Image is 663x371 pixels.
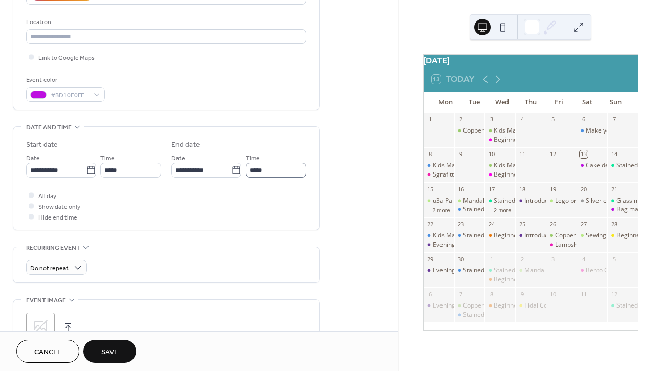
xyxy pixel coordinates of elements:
[488,116,495,123] div: 3
[427,255,434,263] div: 29
[545,92,573,113] div: Fri
[524,197,658,205] div: Introduction to Dressmaking - [PERSON_NAME]
[463,266,523,275] div: Stained Glass course
[457,255,465,263] div: 30
[484,266,515,275] div: Stained Glass - Karen
[610,290,618,298] div: 12
[518,116,526,123] div: 4
[518,185,526,193] div: 18
[518,221,526,228] div: 25
[580,255,587,263] div: 4
[16,340,79,363] button: Cancel
[30,263,69,274] span: Do not repeat
[488,290,495,298] div: 8
[463,126,553,135] div: Copper foiled feather workshop
[454,301,485,310] div: Copper foiled feather workshop
[555,197,605,205] div: Lego printmaking
[586,161,632,170] div: Cake decorating
[494,161,554,170] div: Kids Machine Sewing
[577,197,607,205] div: Silver clay jewellery
[38,202,80,212] span: Show date only
[488,255,495,263] div: 1
[524,231,658,240] div: Introduction to Dressmaking - [PERSON_NAME]
[424,301,454,310] div: Evening Upholstery
[100,153,115,164] span: Time
[246,153,260,164] span: Time
[432,92,460,113] div: Mon
[38,53,95,63] span: Link to Google Maps
[26,243,80,253] span: Recurring event
[433,301,488,310] div: Evening Upholstery
[26,153,40,164] span: Date
[607,161,638,170] div: Stained Glass - Natalie
[515,231,546,240] div: Introduction to Dressmaking - PJ Bottoms
[518,150,526,158] div: 11
[518,255,526,263] div: 2
[610,185,618,193] div: 21
[616,301,655,310] div: Stained Glass
[463,311,523,319] div: Stained Glass course
[484,301,515,310] div: Beginner Machine Sewing Level 2
[524,301,625,310] div: Tidal Collections ([PERSON_NAME])
[488,150,495,158] div: 10
[83,340,136,363] button: Save
[546,197,577,205] div: Lego printmaking
[484,170,515,179] div: Beginners Machine Sewing
[26,313,55,341] div: ;
[586,197,642,205] div: Silver clay jewellery
[607,301,638,310] div: Stained Glass
[457,221,465,228] div: 23
[26,295,66,306] span: Event image
[494,266,586,275] div: Stained Glass - [PERSON_NAME]
[610,221,618,228] div: 28
[424,170,454,179] div: Sgrafitto - stained glass painting
[484,231,515,240] div: Beginner Machine Sewing Level 2
[454,231,485,240] div: Stained Glass course
[616,197,654,205] div: Glass mosaic
[454,266,485,275] div: Stained Glass course
[427,150,434,158] div: 8
[573,92,601,113] div: Sat
[484,197,515,205] div: Stained Glass
[26,17,304,28] div: Location
[490,205,515,214] button: 2 more
[549,185,557,193] div: 19
[424,55,638,67] div: [DATE]
[546,241,577,249] div: Lampshade Workshop
[488,92,516,113] div: Wed
[424,266,454,275] div: Evening Upholstery
[454,197,485,205] div: Mandala/Dot Art Painting - Craft4life
[454,205,485,214] div: Stained Glass course
[433,266,488,275] div: Evening Upholstery
[26,122,72,133] span: Date and time
[602,92,630,113] div: Sun
[427,116,434,123] div: 1
[101,347,118,358] span: Save
[484,136,515,144] div: Beginners Machine Sewing
[580,116,587,123] div: 6
[586,231,660,240] div: Sewing with Stretch Fabric
[607,205,638,214] div: Bag making for Beginners
[580,150,587,158] div: 13
[424,241,454,249] div: Evening Upholstery
[457,185,465,193] div: 16
[555,231,645,240] div: Copper foiled feather workshop
[494,170,571,179] div: Beginners Machine Sewing
[610,150,618,158] div: 14
[610,116,618,123] div: 7
[428,205,454,214] button: 2 more
[580,185,587,193] div: 20
[171,140,200,150] div: End date
[424,161,454,170] div: Kids Machine Sewing L5
[457,116,465,123] div: 2
[457,150,465,158] div: 9
[433,197,487,205] div: u3a Painting group
[463,301,553,310] div: Copper foiled feather workshop
[433,241,488,249] div: Evening Upholstery
[424,231,454,240] div: Kids Machine Sewing L5
[517,92,545,113] div: Thu
[427,221,434,228] div: 22
[488,221,495,228] div: 24
[577,161,607,170] div: Cake decorating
